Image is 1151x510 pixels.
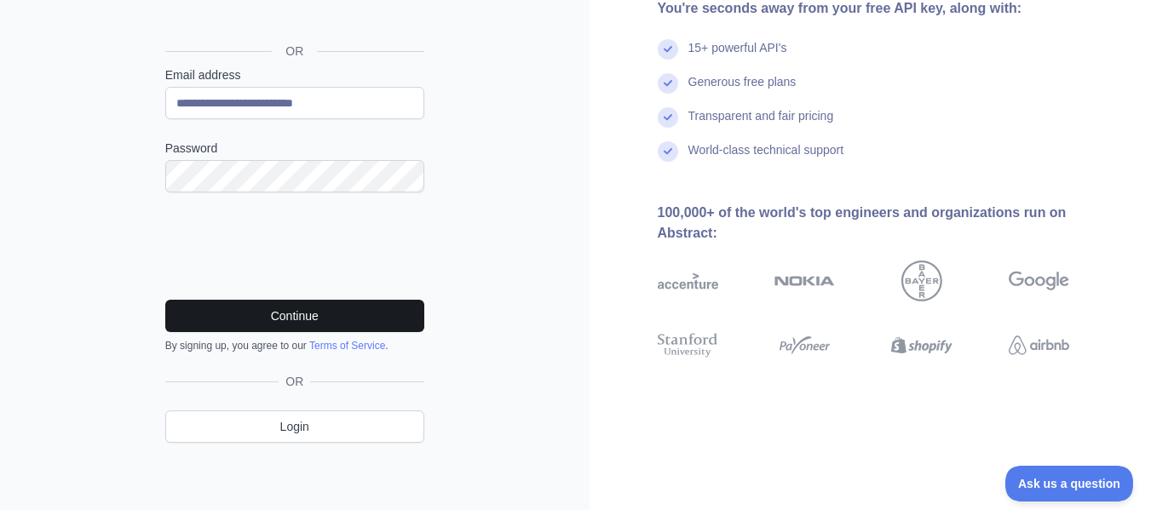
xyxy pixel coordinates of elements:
[272,43,317,60] span: OR
[774,330,835,361] img: payoneer
[1009,261,1069,301] img: google
[165,140,424,157] label: Password
[165,66,424,83] label: Email address
[165,213,424,279] iframe: reCAPTCHA
[658,330,718,361] img: stanford university
[891,330,952,361] img: shopify
[658,203,1125,244] div: 100,000+ of the world's top engineers and organizations run on Abstract:
[165,300,424,332] button: Continue
[901,261,942,301] img: bayer
[1009,330,1069,361] img: airbnb
[688,107,834,141] div: Transparent and fair pricing
[688,39,787,73] div: 15+ powerful API's
[658,261,718,301] img: accenture
[658,39,678,60] img: check mark
[279,373,310,390] span: OR
[658,73,678,94] img: check mark
[688,73,797,107] div: Generous free plans
[688,141,844,175] div: World-class technical support
[165,339,424,352] div: By signing up, you agree to our .
[309,340,385,352] a: Terms of Service
[658,107,678,128] img: check mark
[1005,466,1134,501] iframe: Toggle Customer Support
[658,141,678,162] img: check mark
[774,261,835,301] img: nokia
[165,410,424,443] a: Login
